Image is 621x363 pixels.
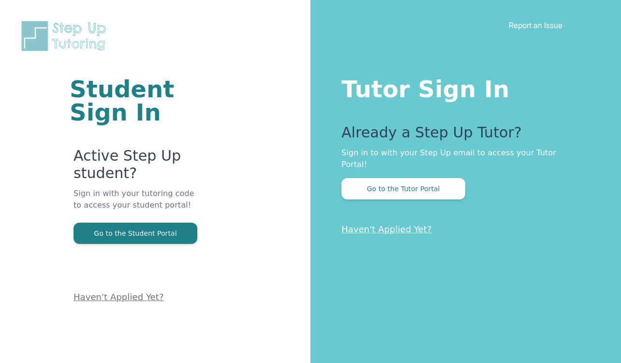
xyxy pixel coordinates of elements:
[74,147,194,188] p: Active Step Up student?
[341,124,582,147] p: Already a Step Up Tutor?
[74,228,197,238] a: Go to the Student Portal
[341,147,582,170] p: Sign in to with your Step Up email to access your Tutor Portal!
[74,223,197,244] button: Go to the Student Portal
[74,292,164,302] a: Haven't Applied Yet?
[341,184,465,193] a: Go to the Tutor Portal
[341,224,432,234] a: Haven't Applied Yet?
[70,77,194,124] h1: Student Sign In
[74,188,194,223] p: Sign in with your tutoring code to access your student portal!
[509,20,562,30] a: Report an Issue
[19,19,112,53] img: Step Up Tutoring horizontal logo
[341,178,465,199] button: Go to the Tutor Portal
[341,74,582,101] h1: Tutor Sign In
